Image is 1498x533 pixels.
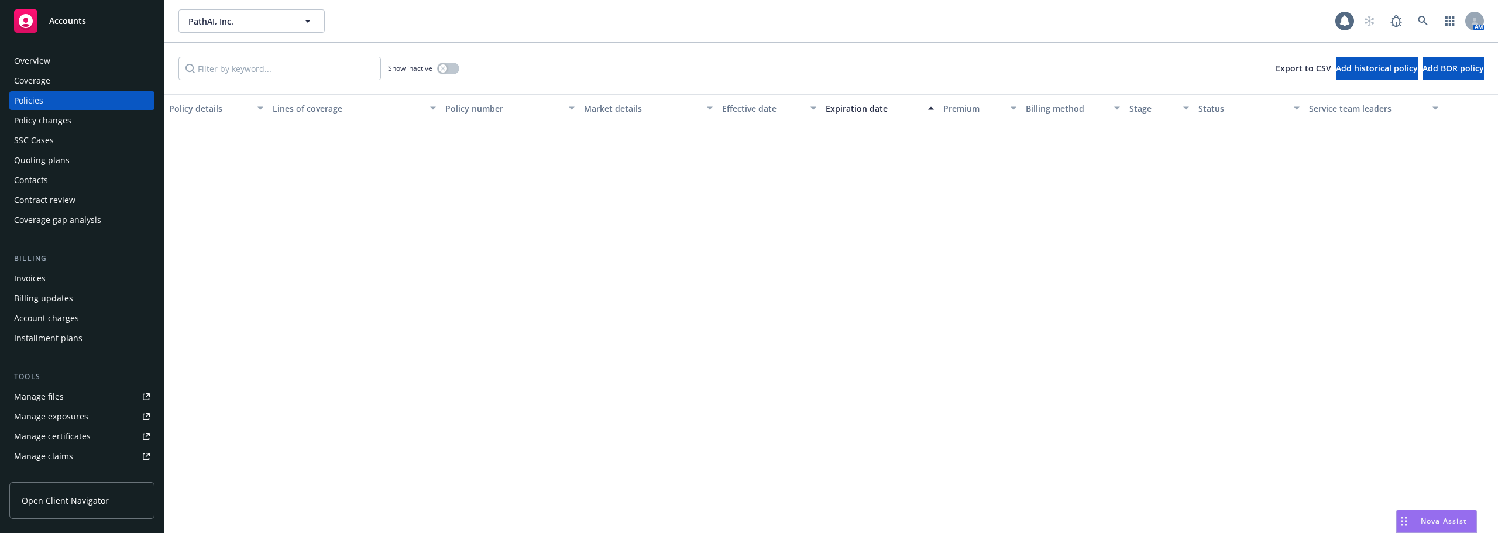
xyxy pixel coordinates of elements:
div: Contract review [14,191,75,209]
button: Billing method [1021,94,1125,122]
a: Contract review [9,191,154,209]
div: Stage [1129,102,1176,115]
div: Premium [943,102,1004,115]
button: Policy details [164,94,268,122]
a: Quoting plans [9,151,154,170]
a: Invoices [9,269,154,288]
a: Accounts [9,5,154,37]
button: Expiration date [821,94,939,122]
div: Manage BORs [14,467,69,486]
button: Nova Assist [1396,510,1477,533]
div: Coverage gap analysis [14,211,101,229]
span: Show inactive [388,63,432,73]
a: Start snowing [1358,9,1381,33]
div: Policy number [445,102,561,115]
div: Overview [14,51,50,70]
a: Policies [9,91,154,110]
a: Switch app [1438,9,1462,33]
span: Open Client Navigator [22,494,109,507]
input: Filter by keyword... [178,57,381,80]
a: Report a Bug [1384,9,1408,33]
button: Premium [939,94,1022,122]
div: Installment plans [14,329,83,348]
div: Lines of coverage [273,102,423,115]
a: Coverage [9,71,154,90]
div: Policy details [169,102,250,115]
button: Service team leaders [1304,94,1442,122]
a: Manage files [9,387,154,406]
button: Add BOR policy [1423,57,1484,80]
div: Status [1198,102,1287,115]
div: Manage claims [14,447,73,466]
div: Invoices [14,269,46,288]
button: Policy number [441,94,579,122]
span: Add historical policy [1336,63,1418,74]
a: Account charges [9,309,154,328]
div: Effective date [722,102,803,115]
div: Service team leaders [1309,102,1425,115]
div: Drag to move [1397,510,1411,532]
span: Nova Assist [1421,516,1467,526]
button: Add historical policy [1336,57,1418,80]
div: Account charges [14,309,79,328]
button: Status [1194,94,1304,122]
a: Contacts [9,171,154,190]
div: Market details [584,102,700,115]
button: Effective date [717,94,821,122]
a: Policy changes [9,111,154,130]
div: Expiration date [826,102,921,115]
a: Manage exposures [9,407,154,426]
a: Installment plans [9,329,154,348]
div: Tools [9,371,154,383]
div: SSC Cases [14,131,54,150]
a: Coverage gap analysis [9,211,154,229]
a: Manage BORs [9,467,154,486]
button: Lines of coverage [268,94,441,122]
span: Add BOR policy [1423,63,1484,74]
a: Search [1411,9,1435,33]
a: Manage certificates [9,427,154,446]
div: Manage files [14,387,64,406]
div: Coverage [14,71,50,90]
div: Policy changes [14,111,71,130]
a: Manage claims [9,447,154,466]
div: Manage certificates [14,427,91,446]
button: Export to CSV [1276,57,1331,80]
div: Manage exposures [14,407,88,426]
span: Accounts [49,16,86,26]
a: Overview [9,51,154,70]
span: Export to CSV [1276,63,1331,74]
a: Billing updates [9,289,154,308]
div: Policies [14,91,43,110]
div: Billing [9,253,154,264]
div: Contacts [14,171,48,190]
button: Market details [579,94,717,122]
button: Stage [1125,94,1194,122]
a: SSC Cases [9,131,154,150]
div: Billing method [1026,102,1107,115]
div: Billing updates [14,289,73,308]
div: Quoting plans [14,151,70,170]
span: PathAI, Inc. [188,15,290,27]
button: PathAI, Inc. [178,9,325,33]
